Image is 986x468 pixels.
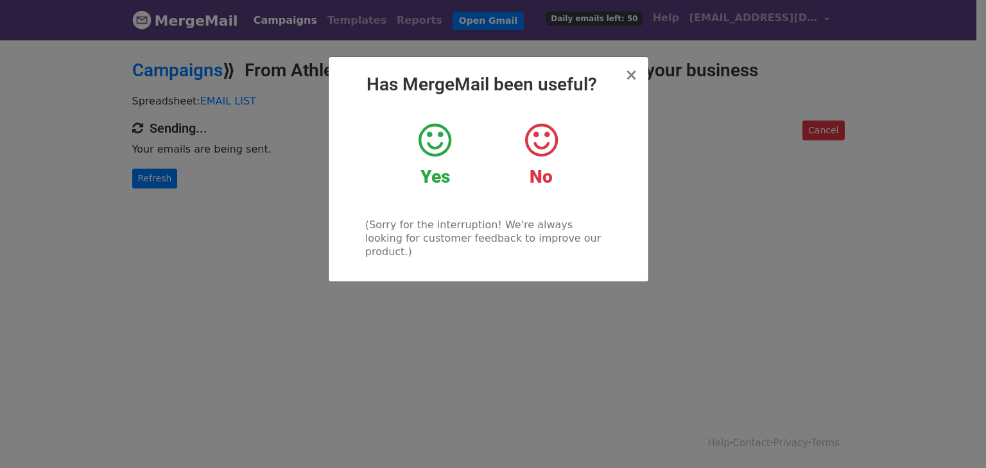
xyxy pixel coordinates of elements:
a: Yes [392,121,478,188]
button: Close [625,67,637,83]
span: × [625,66,637,84]
h2: Has MergeMail been useful? [339,74,638,96]
a: No [497,121,584,188]
strong: No [530,166,553,187]
p: (Sorry for the interruption! We're always looking for customer feedback to improve our product.) [365,218,611,258]
strong: Yes [420,166,450,187]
